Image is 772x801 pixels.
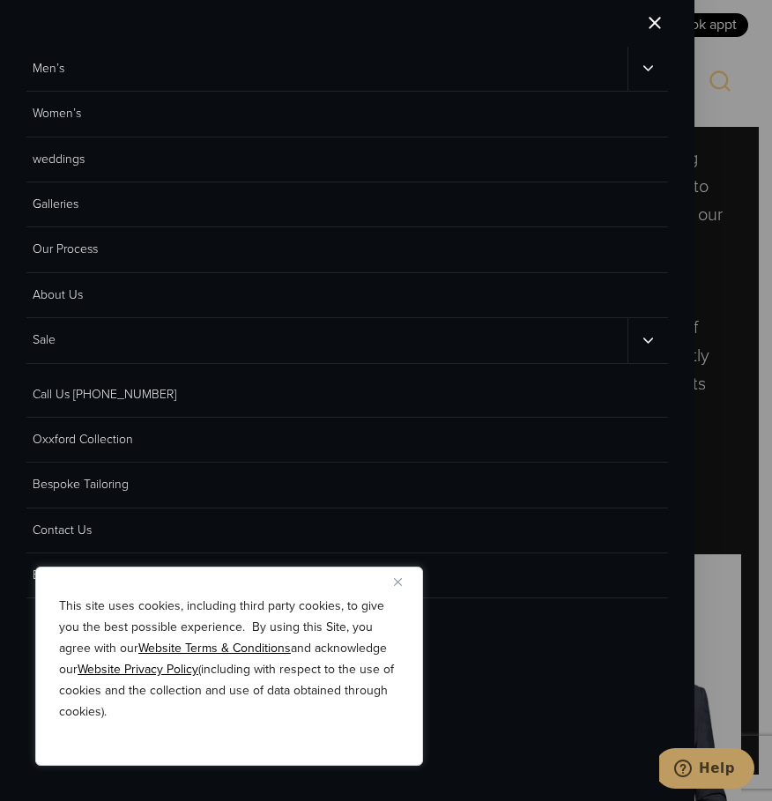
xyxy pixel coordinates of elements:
[26,47,627,91] a: Men’s
[26,47,668,364] nav: Primary Mobile Navigation
[26,373,668,418] a: Call Us [PHONE_NUMBER]
[394,578,402,586] img: Close
[26,182,668,227] a: Galleries
[26,418,668,463] a: Oxxford Collection
[138,639,291,657] a: Website Terms & Conditions
[26,318,627,362] a: Sale
[627,47,669,91] button: Men’s sub menu toggle
[26,553,668,598] a: Book an Appointment
[59,596,399,723] p: This site uses cookies, including third party cookies, to give you the best possible experience. ...
[394,571,415,592] button: Close
[627,318,669,362] button: Sale sub menu toggle
[26,508,668,553] a: Contact Us
[659,748,754,792] iframe: Opens a widget where you can chat to one of our agents
[26,463,668,508] a: Bespoke Tailoring
[26,373,668,599] nav: Secondary Mobile Navigation
[26,92,668,137] a: Women’s
[78,660,198,679] a: Website Privacy Policy
[26,273,668,318] a: About Us
[26,227,668,272] a: Our Process
[26,137,668,182] a: weddings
